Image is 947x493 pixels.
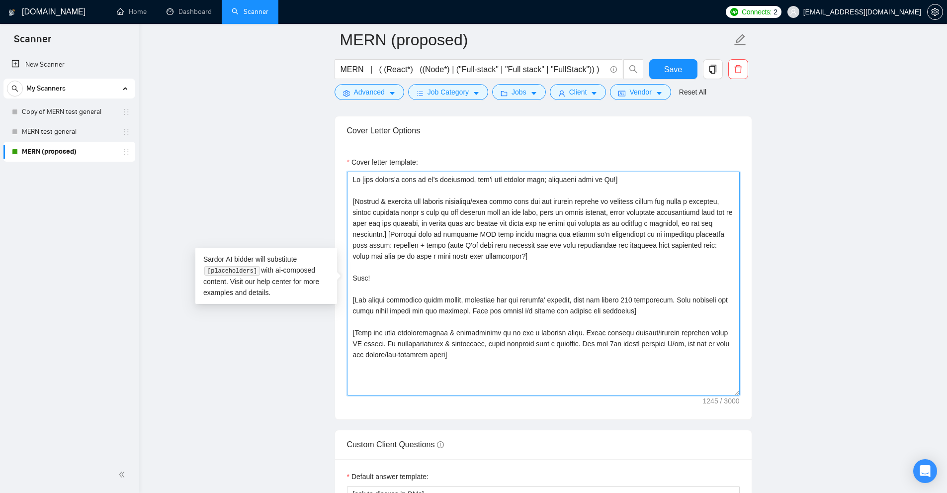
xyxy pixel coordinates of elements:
span: 2 [774,6,777,17]
button: userClientcaret-down [550,84,606,100]
button: barsJob Categorycaret-down [408,84,488,100]
button: copy [703,59,723,79]
a: MERN test general [22,122,116,142]
button: settingAdvancedcaret-down [335,84,404,100]
span: bars [417,90,424,97]
img: upwork-logo.png [730,8,738,16]
span: Scanner [6,32,59,53]
span: search [624,65,643,74]
span: caret-down [656,90,663,97]
span: holder [122,148,130,156]
span: copy [703,65,722,74]
input: Search Freelance Jobs... [341,63,606,76]
button: folderJobscaret-down [492,84,546,100]
img: logo [8,4,15,20]
li: New Scanner [3,55,135,75]
span: folder [501,90,508,97]
button: delete [728,59,748,79]
span: Advanced [354,87,385,98]
span: caret-down [530,90,537,97]
div: Open Intercom Messenger [913,459,937,483]
span: search [7,85,22,92]
span: Client [569,87,587,98]
a: MERN (proposed) [22,142,116,162]
label: Cover letter template: [347,157,418,168]
span: Save [664,63,682,76]
span: idcard [618,90,625,97]
span: double-left [118,470,128,480]
div: Cover Letter Options [347,116,740,145]
span: user [790,8,797,15]
span: info-circle [610,66,617,73]
li: My Scanners [3,79,135,162]
span: holder [122,128,130,136]
div: Sardor AI bidder will substitute with ai-composed content. Visit our for more examples and details. [195,248,337,304]
span: user [558,90,565,97]
span: info-circle [437,441,444,448]
button: Save [649,59,697,79]
span: holder [122,108,130,116]
a: Copy of MERN test general [22,102,116,122]
textarea: Cover letter template: [347,172,740,395]
a: Reset All [679,87,706,98]
span: Jobs [512,87,526,98]
a: searchScanner [232,7,268,16]
span: Vendor [629,87,651,98]
span: Connects: [742,6,772,17]
label: Default answer template: [347,471,429,482]
a: setting [927,8,943,16]
button: search [7,81,23,97]
button: search [623,59,643,79]
span: delete [729,65,748,74]
a: New Scanner [11,55,127,75]
span: caret-down [389,90,396,97]
span: caret-down [591,90,598,97]
span: setting [928,8,943,16]
input: Scanner name... [340,27,732,52]
button: setting [927,4,943,20]
span: Job Category [428,87,469,98]
span: Custom Client Questions [347,440,444,449]
button: idcardVendorcaret-down [610,84,671,100]
span: My Scanners [26,79,66,99]
span: caret-down [473,90,480,97]
a: dashboardDashboard [167,7,212,16]
span: setting [343,90,350,97]
code: [placeholders] [204,266,259,276]
span: edit [734,33,747,46]
a: help center [257,278,291,286]
a: homeHome [117,7,147,16]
